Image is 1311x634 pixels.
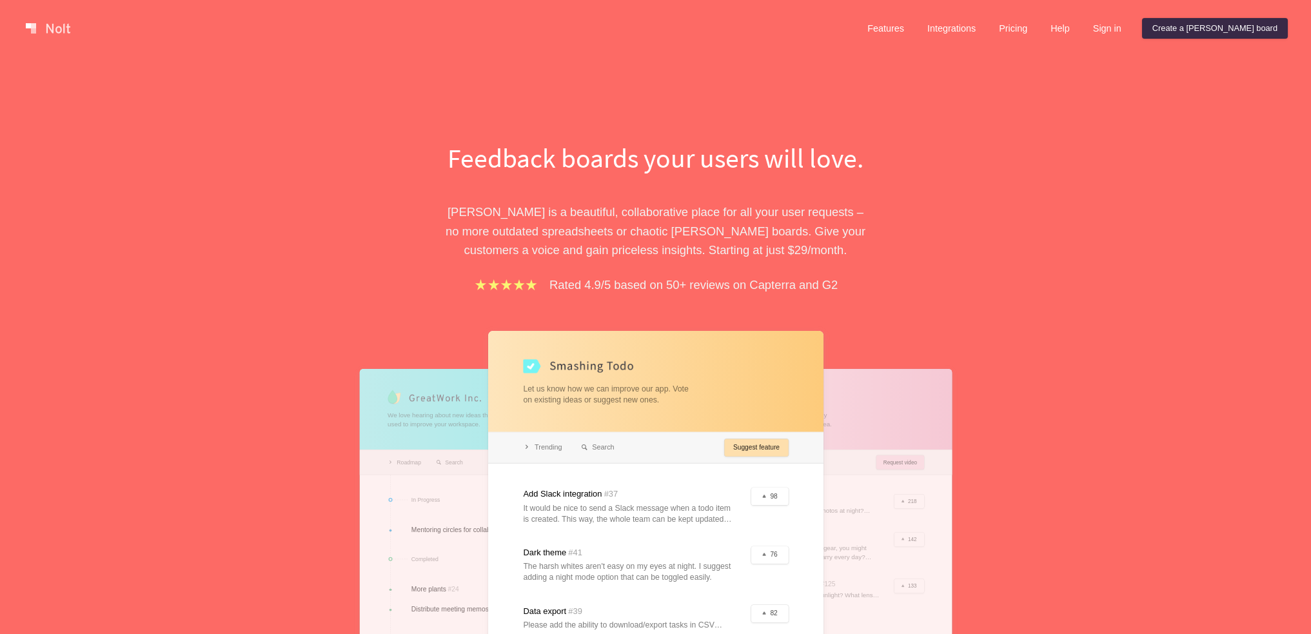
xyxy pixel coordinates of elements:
a: Sign in [1083,18,1132,39]
a: Features [857,18,914,39]
img: stars.b067e34983.png [473,277,539,292]
p: [PERSON_NAME] is a beautiful, collaborative place for all your user requests – no more outdated s... [433,203,878,259]
a: Integrations [917,18,986,39]
p: Rated 4.9/5 based on 50+ reviews on Capterra and G2 [549,275,838,294]
a: Create a [PERSON_NAME] board [1142,18,1288,39]
a: Pricing [989,18,1038,39]
a: Help [1040,18,1080,39]
h1: Feedback boards your users will love. [433,139,878,177]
